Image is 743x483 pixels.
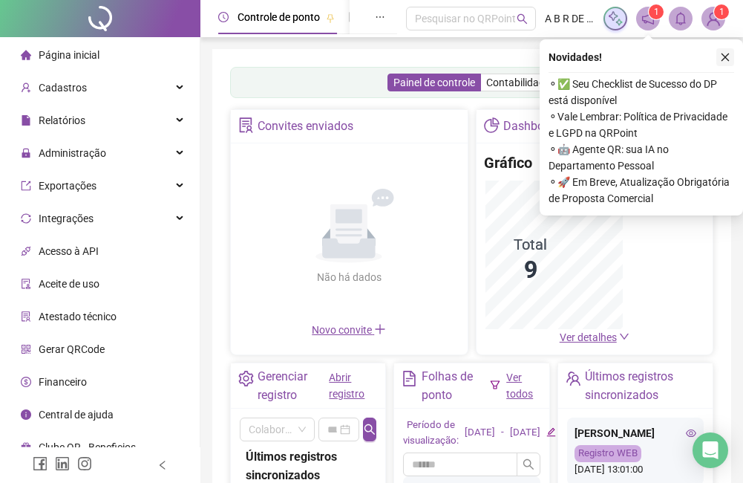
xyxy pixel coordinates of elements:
[238,11,320,23] span: Controle de ponto
[720,52,730,62] span: close
[702,7,724,30] img: 94838
[364,424,376,435] span: search
[21,279,31,289] span: audit
[546,427,556,437] span: edit
[39,82,87,94] span: Cadastros
[39,441,136,453] span: Clube QR - Beneficios
[326,13,335,22] span: pushpin
[619,331,629,342] span: down
[39,147,106,159] span: Administração
[510,425,540,441] div: [DATE]
[258,367,329,404] div: Gerenciar registro
[281,269,417,285] div: Não há dados
[21,213,31,224] span: sync
[39,49,99,61] span: Página inicial
[77,456,92,471] span: instagram
[501,425,504,441] div: -
[21,148,31,158] span: lock
[549,108,734,141] span: ⚬ Vale Lembrar: Política de Privacidade e LGPD na QRPoint
[654,7,659,17] span: 1
[39,409,114,421] span: Central de ajuda
[39,343,105,355] span: Gerar QRCode
[503,114,620,139] div: Dashboard de jornada
[402,371,417,386] span: file-text
[39,278,99,290] span: Aceite de uso
[55,456,70,471] span: linkedin
[312,324,386,336] span: Novo convite
[575,445,696,478] div: [DATE] 13:01:00
[39,213,94,224] span: Integrações
[575,425,696,441] div: [PERSON_NAME]
[21,409,31,420] span: info-circle
[348,12,359,22] span: file-done
[506,372,533,400] a: Ver todos
[719,7,724,17] span: 1
[422,367,491,404] div: Folhas de ponto
[39,245,99,257] span: Acesso à API
[714,4,729,19] sup: Atualize o seu contato no menu Meus Dados
[403,418,459,449] div: Período de visualização:
[674,12,687,25] span: bell
[39,180,96,192] span: Exportações
[686,428,696,438] span: eye
[329,372,364,400] a: Abrir registro
[490,380,500,390] span: filter
[393,77,475,88] span: Painel de controle
[258,114,353,139] div: Convites enviados
[517,13,528,25] span: search
[560,331,617,343] span: Ver detalhes
[39,311,117,322] span: Atestado técnico
[21,377,31,387] span: dollar
[21,246,31,256] span: api
[560,331,629,343] a: Ver detalhes down
[693,432,728,468] div: Open Intercom Messenger
[465,425,495,441] div: [DATE]
[523,458,534,470] span: search
[549,141,734,174] span: ⚬ 🤖 Agente QR: sua IA no Departamento Pessoal
[545,10,595,27] span: A B R DE OLIVEIRA & CIA LTDA
[33,456,48,471] span: facebook
[21,311,31,322] span: solution
[21,115,31,126] span: file
[157,460,168,470] span: left
[486,77,550,88] span: Contabilidade
[649,4,664,19] sup: 1
[218,12,229,22] span: clock-circle
[21,82,31,93] span: user-add
[21,344,31,354] span: qrcode
[549,174,734,207] span: ⚬ 🚀 Em Breve, Atualização Obrigatória de Proposta Comercial
[375,12,385,22] span: ellipsis
[607,10,623,27] img: sparkle-icon.fc2bf0ac1784a2077858766a79e2daf3.svg
[585,367,705,404] div: Últimos registros sincronizados
[484,117,500,133] span: pie-chart
[21,50,31,60] span: home
[484,152,532,173] h4: Gráfico
[549,49,602,65] span: Novidades !
[238,117,254,133] span: solution
[566,371,581,386] span: team
[549,76,734,108] span: ⚬ ✅ Seu Checklist de Sucesso do DP está disponível
[238,371,254,386] span: setting
[39,114,85,126] span: Relatórios
[39,376,87,388] span: Financeiro
[575,445,641,462] div: Registro WEB
[21,442,31,453] span: gift
[21,181,31,191] span: export
[374,323,386,335] span: plus
[641,12,655,25] span: notification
